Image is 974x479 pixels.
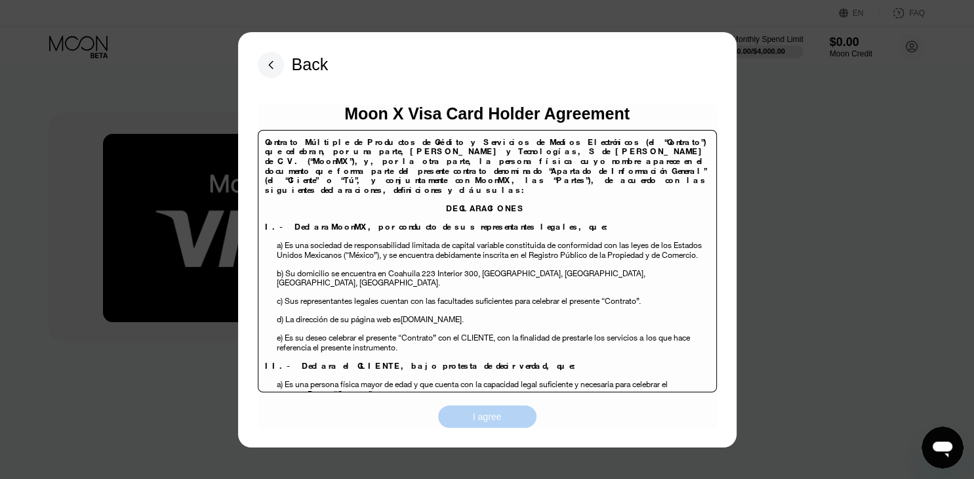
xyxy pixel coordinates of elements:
span: MoonMX [474,175,511,186]
span: los que hace referencia el presente instrumento. [277,332,690,353]
span: e [277,332,281,343]
span: a) Es una sociedad de responsabilidad limitada de capital variable constituida de conformidad con... [277,239,702,260]
span: Coahuila 223 Interior 300, [GEOGRAPHIC_DATA], [GEOGRAPHIC_DATA] [388,268,643,279]
span: ) Es su deseo celebrar el presente “Contrato” con el CLIENTE, con la finalidad de prestarle los s... [281,332,634,343]
iframe: Button to launch messaging window [922,427,964,469]
div: I agree [473,411,502,423]
span: , [GEOGRAPHIC_DATA], [GEOGRAPHIC_DATA]. [277,268,645,289]
span: ) Sus representantes legales cuentan con las facultades suficientes para celebrar el presente “Co... [281,295,641,306]
span: b) Su domicilio se encuentra en [277,268,386,279]
span: y, por la otra parte, la persona física cuyo nombre aparece en el documento que forma parte del p... [265,156,706,186]
div: Moon X Visa Card Holder Agreement [344,104,630,123]
span: [PERSON_NAME] y Tecnologías, S de [PERSON_NAME] de C.V. (“MoonMX”), [265,146,706,167]
span: a) Es una persona física mayor de edad y que cuenta con la capacidad legal suficiente y necesaria... [277,379,668,400]
span: Contrato Múltiple de Productos de Crédito y Servicios de Medios Electrónicos (el “Contrato”) que ... [265,136,706,157]
span: d [277,314,281,325]
span: c [277,295,281,306]
div: Back [258,52,329,78]
div: Back [292,55,329,74]
span: s a [634,332,643,343]
span: ) La dirección de su página web es [281,314,401,325]
span: [DOMAIN_NAME]. [401,314,464,325]
span: DECLARACIONES [446,203,525,214]
span: , las “Partes”), de acuerdo con las siguientes declaraciones, definiciones y cláusulas: [265,175,706,196]
span: , por conducto de sus representantes legales, que: [368,221,610,232]
span: MoonMX [331,221,368,232]
div: I agree [438,406,537,428]
span: II.- Declara el CLIENTE, bajo protesta de decir verdad, que: [265,360,578,371]
span: I.- Declara [265,221,331,232]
